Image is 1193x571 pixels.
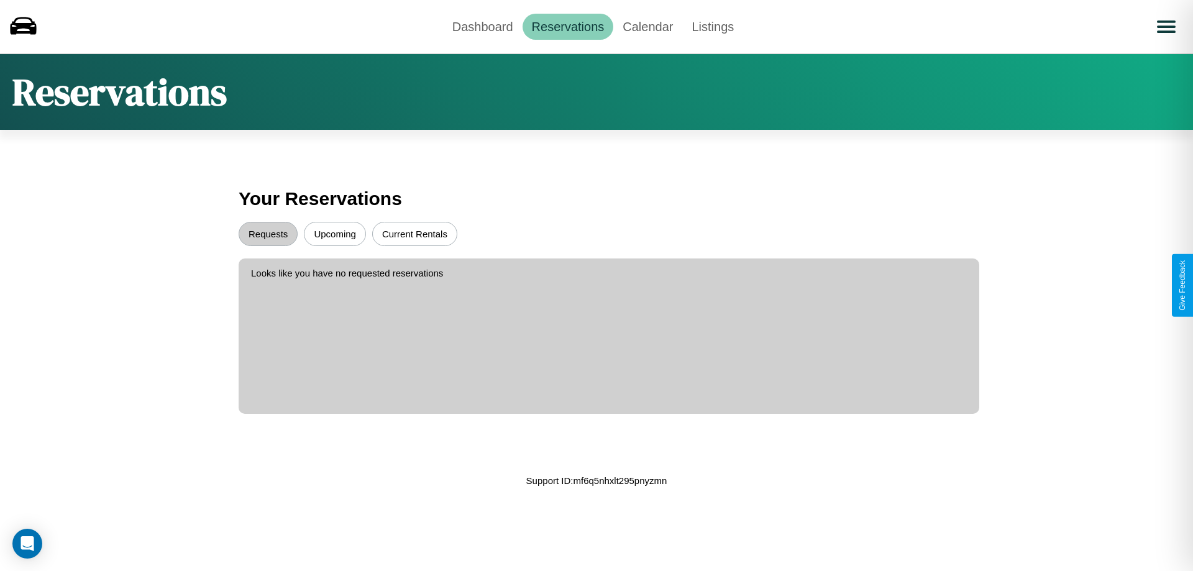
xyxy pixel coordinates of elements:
[443,14,523,40] a: Dashboard
[613,14,682,40] a: Calendar
[526,472,667,489] p: Support ID: mf6q5nhxlt295pnyzmn
[1149,9,1184,44] button: Open menu
[239,182,954,216] h3: Your Reservations
[372,222,457,246] button: Current Rentals
[239,222,298,246] button: Requests
[251,265,967,281] p: Looks like you have no requested reservations
[304,222,366,246] button: Upcoming
[12,529,42,559] div: Open Intercom Messenger
[682,14,743,40] a: Listings
[1178,260,1187,311] div: Give Feedback
[12,66,227,117] h1: Reservations
[523,14,614,40] a: Reservations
